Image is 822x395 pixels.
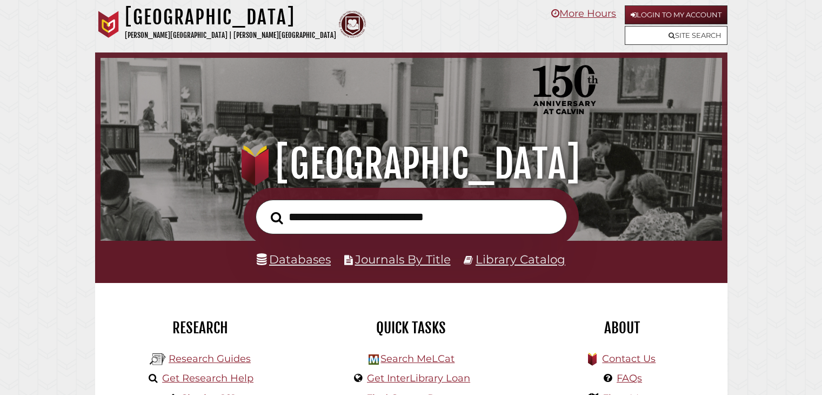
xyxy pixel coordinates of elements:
[551,8,616,19] a: More Hours
[339,11,366,38] img: Calvin Theological Seminary
[380,353,455,365] a: Search MeLCat
[112,140,709,188] h1: [GEOGRAPHIC_DATA]
[625,26,727,45] a: Site Search
[367,372,470,384] a: Get InterLibrary Loan
[162,372,253,384] a: Get Research Help
[617,372,642,384] a: FAQs
[257,252,331,266] a: Databases
[95,11,122,38] img: Calvin University
[150,351,166,367] img: Hekman Library Logo
[625,5,727,24] a: Login to My Account
[125,29,336,42] p: [PERSON_NAME][GEOGRAPHIC_DATA] | [PERSON_NAME][GEOGRAPHIC_DATA]
[271,211,283,224] i: Search
[125,5,336,29] h1: [GEOGRAPHIC_DATA]
[103,319,298,337] h2: Research
[602,353,656,365] a: Contact Us
[369,354,379,365] img: Hekman Library Logo
[476,252,565,266] a: Library Catalog
[169,353,251,365] a: Research Guides
[314,319,509,337] h2: Quick Tasks
[525,319,719,337] h2: About
[265,208,289,227] button: Search
[355,252,451,266] a: Journals By Title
